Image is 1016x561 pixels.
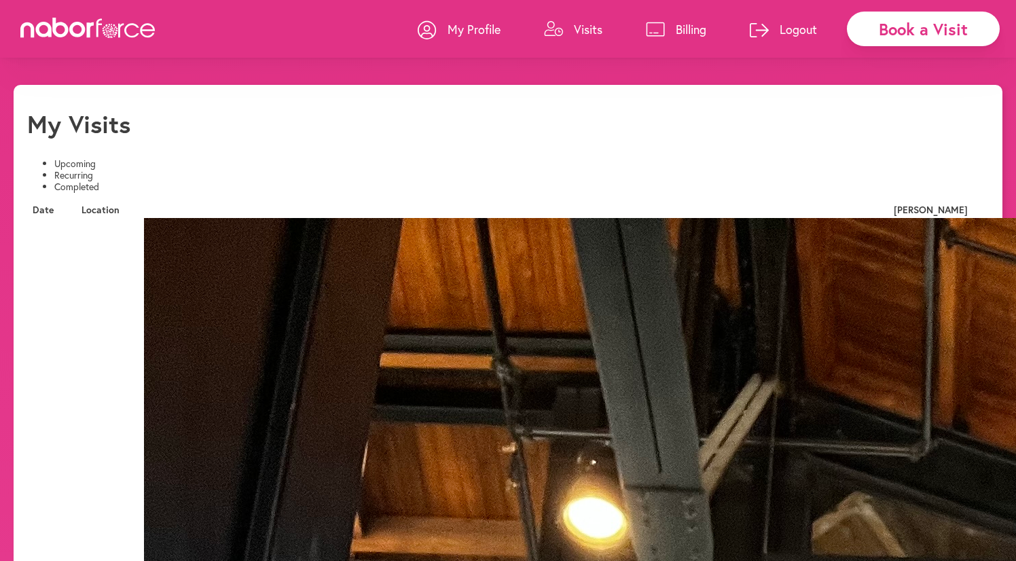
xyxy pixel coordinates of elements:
[54,181,989,193] li: Completed
[750,9,817,50] a: Logout
[54,158,989,170] li: Upcoming
[676,21,706,37] p: Billing
[780,21,817,37] p: Logout
[59,204,142,217] th: Location
[54,170,989,181] li: Recurring
[27,109,130,139] h1: My Visits
[646,9,706,50] a: Billing
[448,21,501,37] p: My Profile
[544,9,602,50] a: Visits
[29,204,58,217] th: Date
[847,12,1000,46] div: Book a Visit
[418,9,501,50] a: My Profile
[574,21,602,37] p: Visits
